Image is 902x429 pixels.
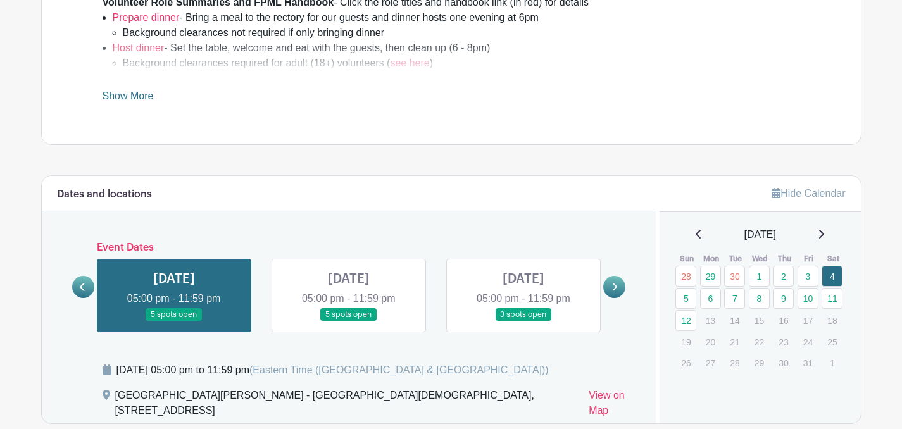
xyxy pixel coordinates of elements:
a: View on Map [589,388,641,423]
p: 14 [724,311,745,330]
th: Tue [723,252,748,265]
p: 25 [822,332,842,352]
th: Wed [748,252,773,265]
a: Stay overnight [113,73,177,84]
p: 17 [798,311,818,330]
h6: Dates and locations [57,189,152,201]
h6: Event Dates [94,242,604,254]
p: 16 [773,311,794,330]
p: 1 [822,353,842,373]
a: 2 [773,266,794,287]
a: 12 [675,310,696,331]
p: 24 [798,332,818,352]
a: 5 [675,288,696,309]
p: 13 [700,311,721,330]
span: [DATE] [744,227,776,242]
th: Fri [797,252,822,265]
a: 1 [749,266,770,287]
p: 15 [749,311,770,330]
p: 18 [822,311,842,330]
li: Background clearances required for adult (18+) volunteers ( ) [123,56,800,71]
a: 28 [675,266,696,287]
a: Prepare dinner [113,12,180,23]
li: Background clearances not required if only bringing dinner [123,25,800,40]
span: (Eastern Time ([GEOGRAPHIC_DATA] & [GEOGRAPHIC_DATA])) [249,364,549,375]
li: - Set the table, welcome and eat with the guests, then clean up (6 - 8pm) [113,40,800,71]
p: 21 [724,332,745,352]
p: 27 [700,353,721,373]
p: 28 [724,353,745,373]
div: [DATE] 05:00 pm to 11:59 pm [116,363,549,378]
p: 19 [675,332,696,352]
a: 4 [822,266,842,287]
th: Thu [772,252,797,265]
p: 22 [749,332,770,352]
p: 20 [700,332,721,352]
a: 8 [749,288,770,309]
p: 30 [773,353,794,373]
a: see here [390,58,429,68]
p: 26 [675,353,696,373]
li: - Bring a meal to the rectory for our guests and dinner hosts one evening at 6pm [113,10,800,40]
div: [GEOGRAPHIC_DATA][PERSON_NAME] - [GEOGRAPHIC_DATA][DEMOGRAPHIC_DATA], [STREET_ADDRESS] [115,388,579,423]
th: Mon [699,252,724,265]
a: 9 [773,288,794,309]
th: Sun [675,252,699,265]
a: 10 [798,288,818,309]
a: Host dinner [113,42,165,53]
li: - Greet guests, sleep in one of two host rooms, then lock up in the morning (8pm - 6am) [113,71,800,101]
a: Hide Calendar [772,188,845,199]
a: 30 [724,266,745,287]
th: Sat [821,252,846,265]
a: 3 [798,266,818,287]
a: 6 [700,288,721,309]
a: 7 [724,288,745,309]
p: 31 [798,353,818,373]
a: 11 [822,288,842,309]
p: 23 [773,332,794,352]
a: 29 [700,266,721,287]
a: Show More [103,90,154,106]
p: 29 [749,353,770,373]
